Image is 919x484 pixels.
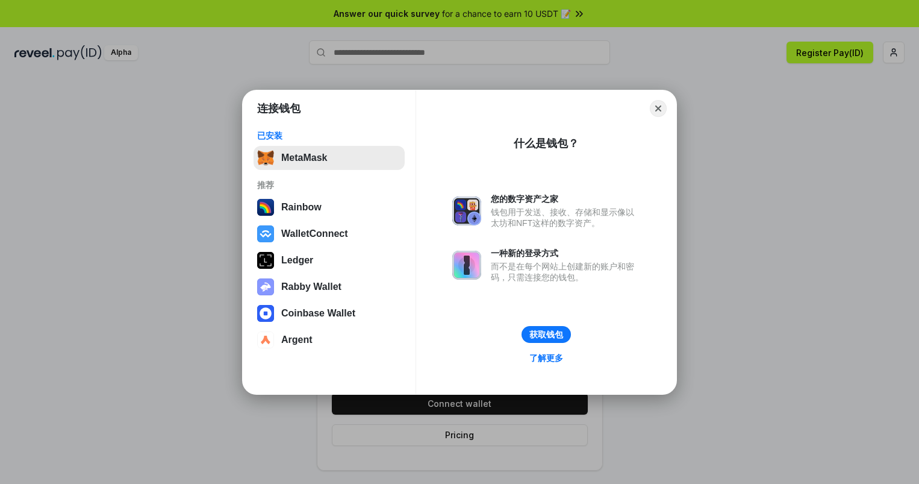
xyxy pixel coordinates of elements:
div: Ledger [281,255,313,266]
img: svg+xml,%3Csvg%20width%3D%2228%22%20height%3D%2228%22%20viewBox%3D%220%200%2028%2028%22%20fill%3D... [257,332,274,348]
div: 了解更多 [529,353,563,363]
button: Coinbase Wallet [254,301,405,325]
img: svg+xml,%3Csvg%20xmlns%3D%22http%3A%2F%2Fwww.w3.org%2F2000%2Fsvg%22%20fill%3D%22none%22%20viewBox... [257,278,274,295]
button: MetaMask [254,146,405,170]
div: Coinbase Wallet [281,308,355,319]
div: Rainbow [281,202,322,213]
button: Rabby Wallet [254,275,405,299]
a: 了解更多 [522,350,570,366]
img: svg+xml,%3Csvg%20width%3D%2228%22%20height%3D%2228%22%20viewBox%3D%220%200%2028%2028%22%20fill%3D... [257,225,274,242]
div: 而不是在每个网站上创建新的账户和密码，只需连接您的钱包。 [491,261,640,283]
button: WalletConnect [254,222,405,246]
div: Argent [281,335,313,345]
img: svg+xml,%3Csvg%20xmlns%3D%22http%3A%2F%2Fwww.w3.org%2F2000%2Fsvg%22%20fill%3D%22none%22%20viewBox... [452,196,481,225]
div: 已安装 [257,130,401,141]
div: 您的数字资产之家 [491,193,640,204]
div: 钱包用于发送、接收、存储和显示像以太坊和NFT这样的数字资产。 [491,207,640,228]
h1: 连接钱包 [257,101,301,116]
div: WalletConnect [281,228,348,239]
div: MetaMask [281,152,327,163]
img: svg+xml,%3Csvg%20width%3D%2228%22%20height%3D%2228%22%20viewBox%3D%220%200%2028%2028%22%20fill%3D... [257,305,274,322]
img: svg+xml,%3Csvg%20xmlns%3D%22http%3A%2F%2Fwww.w3.org%2F2000%2Fsvg%22%20width%3D%2228%22%20height%3... [257,252,274,269]
div: 一种新的登录方式 [491,248,640,259]
img: svg+xml,%3Csvg%20width%3D%22120%22%20height%3D%22120%22%20viewBox%3D%220%200%20120%20120%22%20fil... [257,199,274,216]
div: 什么是钱包？ [514,136,579,151]
div: Rabby Wallet [281,281,341,292]
button: Close [650,100,667,117]
button: Rainbow [254,195,405,219]
img: svg+xml,%3Csvg%20xmlns%3D%22http%3A%2F%2Fwww.w3.org%2F2000%2Fsvg%22%20fill%3D%22none%22%20viewBox... [452,251,481,280]
button: Ledger [254,248,405,272]
button: 获取钱包 [522,326,571,343]
div: 推荐 [257,180,401,190]
button: Argent [254,328,405,352]
div: 获取钱包 [529,329,563,340]
img: svg+xml,%3Csvg%20fill%3D%22none%22%20height%3D%2233%22%20viewBox%3D%220%200%2035%2033%22%20width%... [257,149,274,166]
